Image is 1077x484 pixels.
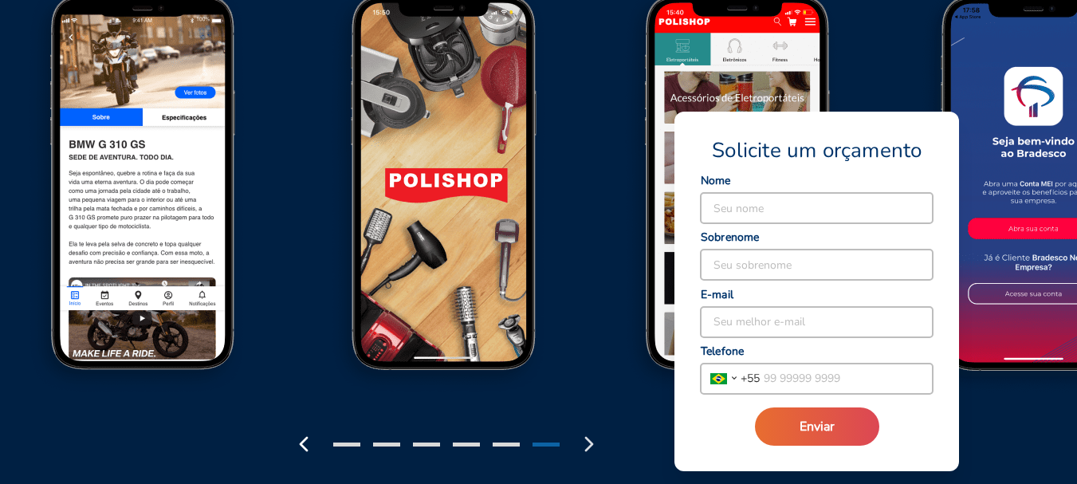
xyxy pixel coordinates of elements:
span: + 55 [741,370,760,387]
input: Seu sobrenome [701,250,933,280]
input: Seu melhor e-mail [701,307,933,337]
span: Enviar [800,418,835,435]
button: Enviar [755,407,879,446]
span: Solicite um orçamento [712,137,922,164]
input: Seu nome [701,193,933,223]
input: 99 99999 9999 [760,364,933,394]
